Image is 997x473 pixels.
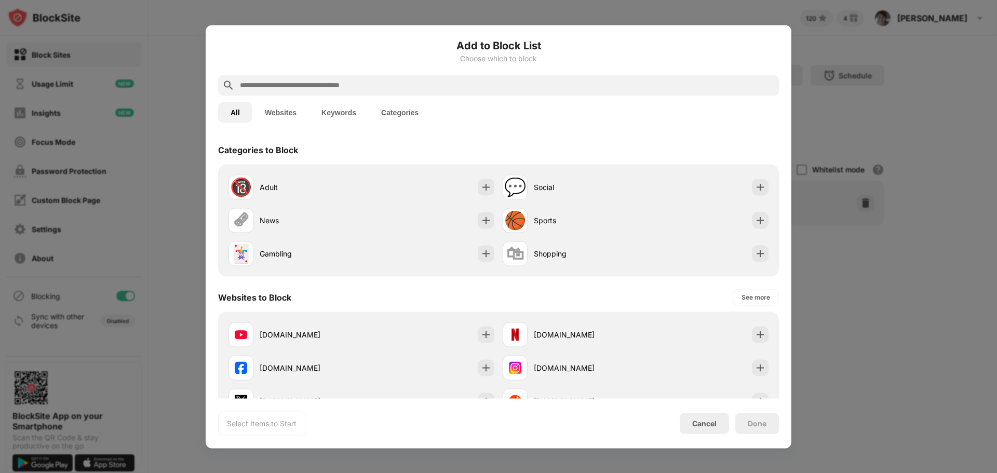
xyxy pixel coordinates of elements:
div: 💬 [504,177,526,198]
img: favicons [235,361,247,374]
img: favicons [235,328,247,341]
div: Gambling [260,248,361,259]
img: favicons [509,328,521,341]
div: Sports [534,215,636,226]
div: Categories to Block [218,144,298,155]
div: 🗞 [232,210,250,231]
div: Shopping [534,248,636,259]
div: [DOMAIN_NAME] [260,362,361,373]
h6: Add to Block List [218,37,779,53]
div: [DOMAIN_NAME] [534,396,636,407]
div: Social [534,182,636,193]
div: 🏀 [504,210,526,231]
div: 🔞 [230,177,252,198]
div: Select Items to Start [227,418,297,428]
button: Keywords [309,102,369,123]
button: All [218,102,252,123]
div: Done [748,419,766,427]
div: [DOMAIN_NAME] [260,396,361,407]
div: Choose which to block [218,54,779,62]
img: favicons [509,361,521,374]
img: favicons [235,395,247,407]
img: favicons [509,395,521,407]
div: 🛍 [506,243,524,264]
div: 🃏 [230,243,252,264]
button: Websites [252,102,309,123]
div: [DOMAIN_NAME] [534,362,636,373]
button: Categories [369,102,431,123]
div: Cancel [692,419,717,428]
div: [DOMAIN_NAME] [534,329,636,340]
div: Adult [260,182,361,193]
img: search.svg [222,79,235,91]
div: Websites to Block [218,292,291,302]
div: [DOMAIN_NAME] [260,329,361,340]
div: See more [742,292,770,302]
div: News [260,215,361,226]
